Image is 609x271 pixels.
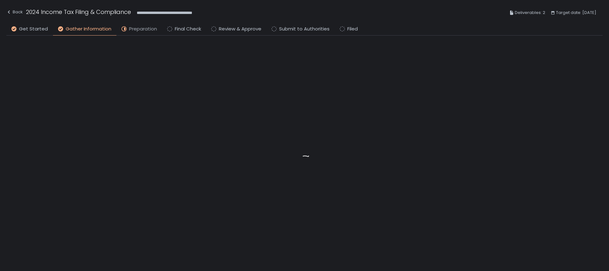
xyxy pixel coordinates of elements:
span: Review & Approve [219,25,261,33]
span: Target date: [DATE] [556,9,596,17]
h1: 2024 Income Tax Filing & Compliance [26,8,131,16]
span: Final Check [175,25,201,33]
span: Filed [347,25,358,33]
span: Get Started [19,25,48,33]
button: Back [6,8,23,18]
div: Back [6,8,23,16]
span: Gather Information [66,25,111,33]
span: Deliverables: 2 [515,9,545,17]
span: Preparation [129,25,157,33]
span: Submit to Authorities [279,25,330,33]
